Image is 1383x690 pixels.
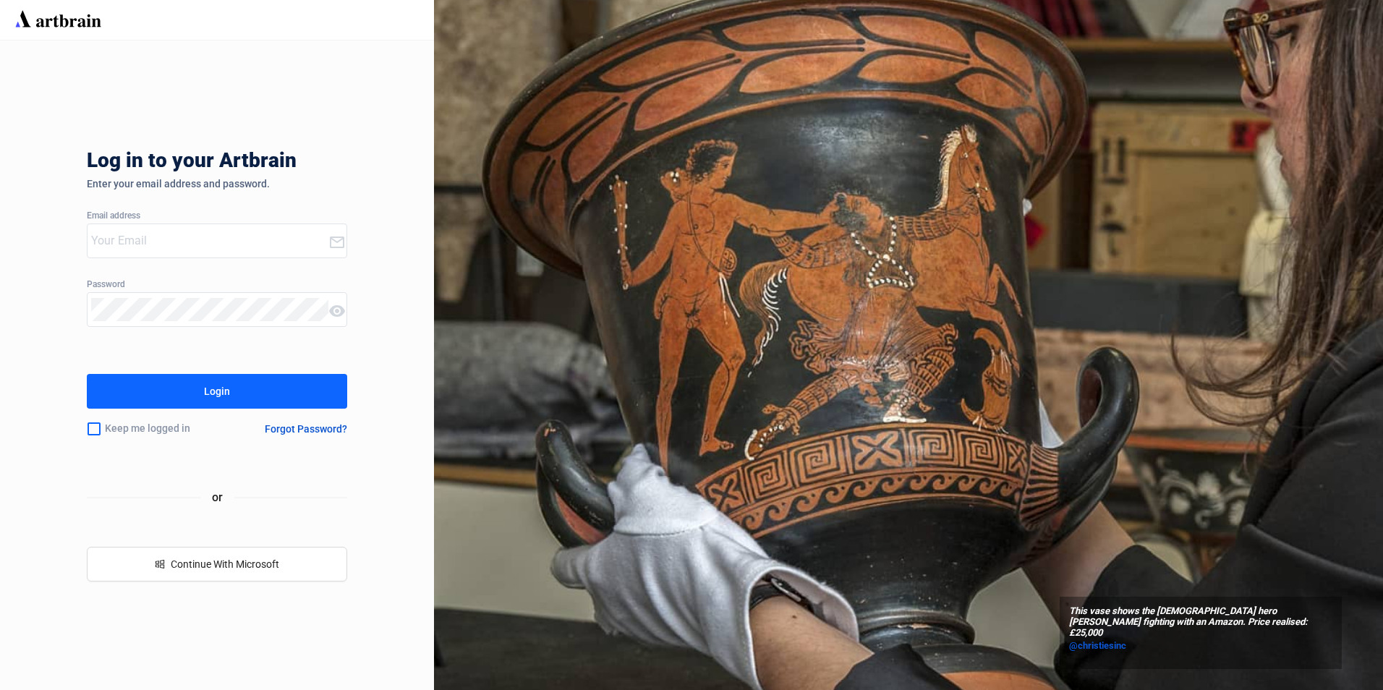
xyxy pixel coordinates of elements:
span: @christiesinc [1069,640,1126,651]
span: or [200,488,234,506]
div: Login [204,380,230,403]
div: Enter your email address and password. [87,178,347,189]
div: Keep me logged in [87,414,230,444]
div: Forgot Password? [265,423,347,435]
button: windowsContinue With Microsoft [87,547,347,582]
a: @christiesinc [1069,639,1332,653]
input: Your Email [91,229,328,252]
span: windows [155,559,165,569]
span: Continue With Microsoft [171,558,279,570]
div: Log in to your Artbrain [87,149,521,178]
div: Password [87,280,347,290]
div: Email address [87,211,347,221]
button: Login [87,374,347,409]
span: This vase shows the [DEMOGRAPHIC_DATA] hero [PERSON_NAME] fighting with an Amazon. Price realised... [1069,606,1332,639]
